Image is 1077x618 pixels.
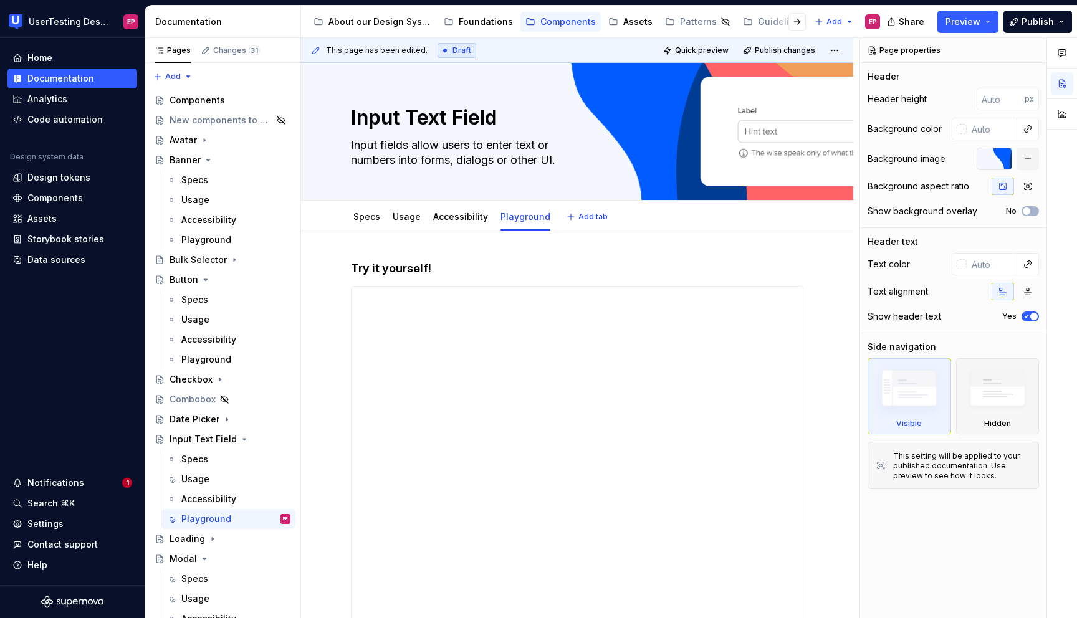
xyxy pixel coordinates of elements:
[1025,94,1034,104] p: px
[393,211,421,222] a: Usage
[150,409,295,429] a: Date Picker
[161,230,295,250] a: Playground
[181,592,209,605] div: Usage
[127,17,135,27] div: EP
[27,171,90,184] div: Design tokens
[937,11,998,33] button: Preview
[348,103,801,133] textarea: Input Text Field
[181,293,208,306] div: Specs
[150,270,295,290] a: Button
[161,170,295,190] a: Specs
[122,478,132,488] span: 1
[170,94,225,107] div: Components
[578,212,608,222] span: Add tab
[869,17,877,27] div: EP
[7,89,137,109] a: Analytics
[967,118,1017,140] input: Auto
[181,473,209,485] div: Usage
[868,153,945,165] div: Background image
[170,553,197,565] div: Modal
[351,261,803,276] h4: Try it yourself!
[868,123,942,135] div: Background color
[27,538,98,551] div: Contact support
[27,233,104,245] div: Storybook stories
[738,12,824,32] a: Guidelines
[150,369,295,389] a: Checkbox
[603,12,658,32] a: Assets
[213,45,260,55] div: Changes
[7,555,137,575] button: Help
[150,250,295,270] a: Bulk Selector
[161,310,295,330] a: Usage
[27,113,103,126] div: Code automation
[170,373,213,386] div: Checkbox
[155,16,295,28] div: Documentation
[10,152,84,162] div: Design system data
[41,596,103,608] a: Supernova Logo
[758,16,805,28] div: Guidelines
[150,549,295,569] a: Modal
[984,419,1011,429] div: Hidden
[755,45,815,55] span: Publish changes
[181,513,231,525] div: Playground
[181,234,231,246] div: Playground
[459,16,513,28] div: Foundations
[150,130,295,150] a: Avatar
[428,203,493,229] div: Accessibility
[881,11,932,33] button: Share
[309,12,436,32] a: About our Design System
[309,9,808,34] div: Page tree
[29,16,108,28] div: UserTesting Design System
[150,110,295,130] a: New components to be added
[7,48,137,68] a: Home
[161,330,295,349] a: Accessibility
[945,16,980,28] span: Preview
[9,14,24,29] img: 41adf70f-fc1c-4662-8e2d-d2ab9c673b1b.png
[353,211,380,222] a: Specs
[150,389,295,409] a: Combobox
[896,419,922,429] div: Visible
[868,358,951,434] div: Visible
[540,16,596,28] div: Components
[27,72,94,85] div: Documentation
[868,285,928,298] div: Text alignment
[520,12,601,32] a: Components
[811,13,858,31] button: Add
[328,16,431,28] div: About our Design System
[7,69,137,88] a: Documentation
[161,509,295,529] a: PlaygroundEP
[439,12,518,32] a: Foundations
[27,497,75,510] div: Search ⌘K
[161,449,295,469] a: Specs
[181,194,209,206] div: Usage
[150,529,295,549] a: Loading
[27,477,84,489] div: Notifications
[680,16,717,28] div: Patterns
[7,514,137,534] a: Settings
[7,473,137,493] button: Notifications1
[161,469,295,489] a: Usage
[170,433,237,445] div: Input Text Field
[27,212,57,225] div: Assets
[739,42,821,59] button: Publish changes
[155,45,191,55] div: Pages
[7,110,137,130] a: Code automation
[170,413,219,425] div: Date Picker
[181,493,236,505] div: Accessibility
[868,235,918,248] div: Header text
[170,393,216,406] div: Combobox
[326,45,428,55] span: This page has been edited.
[495,203,555,229] div: Playground
[7,493,137,513] button: Search ⌘K
[161,210,295,230] a: Accessibility
[623,16,653,28] div: Assets
[1002,311,1017,321] label: Yes
[675,45,729,55] span: Quick preview
[27,518,64,530] div: Settings
[150,68,196,85] button: Add
[170,254,227,266] div: Bulk Selector
[161,190,295,210] a: Usage
[27,52,52,64] div: Home
[977,88,1025,110] input: Auto
[7,535,137,554] button: Contact support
